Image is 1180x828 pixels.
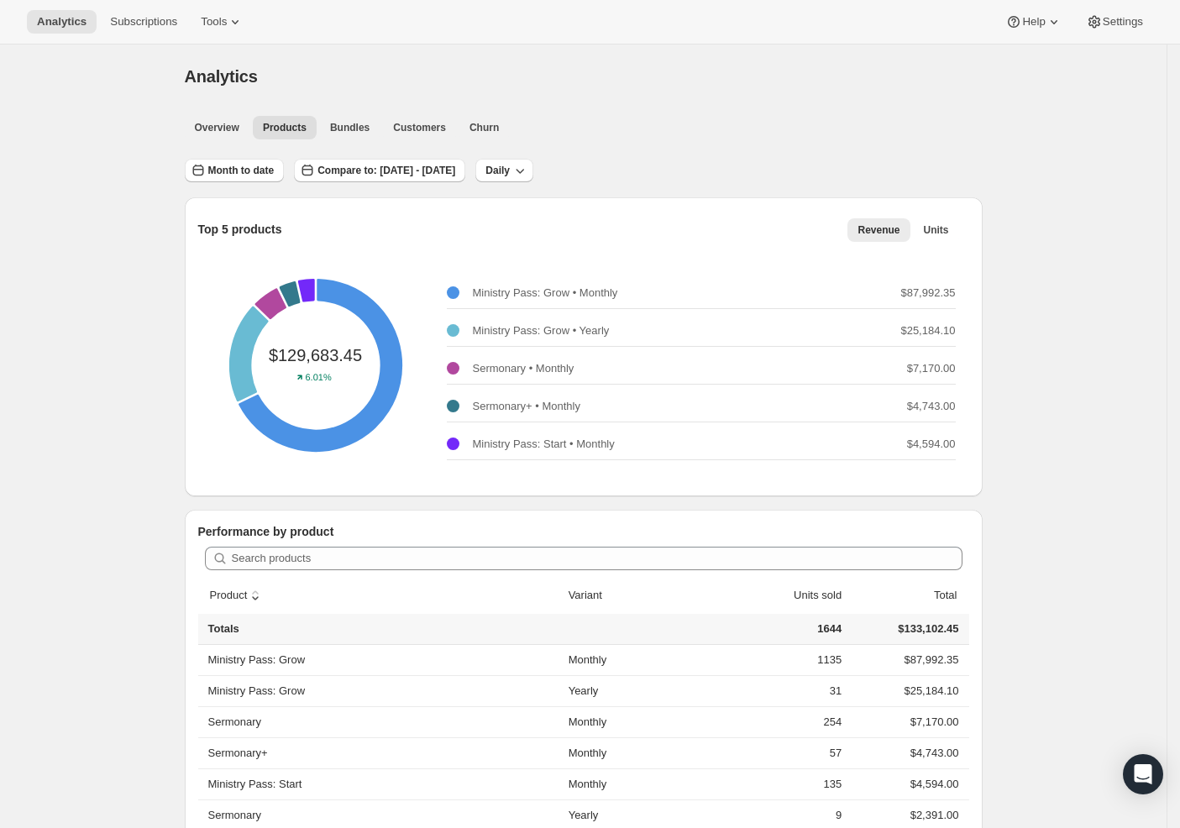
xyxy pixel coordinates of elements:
span: Units [924,223,949,237]
button: Variant [566,579,621,611]
span: Overview [195,121,239,134]
th: Sermonary+ [198,737,564,768]
span: Bundles [330,121,370,134]
p: Performance by product [198,523,969,540]
td: 1644 [726,614,847,645]
button: Units sold [774,579,844,611]
p: Ministry Pass: Start • Monthly [473,436,615,453]
p: $25,184.10 [900,322,955,339]
td: Yearly [564,675,726,706]
p: Ministry Pass: Grow • Monthly [473,285,618,301]
div: Open Intercom Messenger [1123,754,1163,794]
th: Sermonary [198,706,564,737]
button: Compare to: [DATE] - [DATE] [294,159,465,182]
button: Tools [191,10,254,34]
td: 57 [726,737,847,768]
th: Totals [198,614,564,645]
td: $7,170.00 [847,706,968,737]
td: Monthly [564,645,726,675]
span: Analytics [185,67,258,86]
button: Month to date [185,159,285,182]
th: Ministry Pass: Grow [198,645,564,675]
td: 254 [726,706,847,737]
td: Monthly [564,737,726,768]
p: Sermonary+ • Monthly [473,398,580,415]
p: Top 5 products [198,221,282,238]
span: Products [263,121,307,134]
span: Compare to: [DATE] - [DATE] [317,164,455,177]
p: $4,743.00 [907,398,956,415]
span: Month to date [208,164,275,177]
span: Analytics [37,15,87,29]
button: Analytics [27,10,97,34]
span: Revenue [857,223,899,237]
td: $4,594.00 [847,768,968,799]
td: $87,992.35 [847,645,968,675]
th: Ministry Pass: Start [198,768,564,799]
button: Help [995,10,1072,34]
td: 135 [726,768,847,799]
p: Sermonary • Monthly [473,360,574,377]
p: $4,594.00 [907,436,956,453]
td: $133,102.45 [847,614,968,645]
td: Monthly [564,768,726,799]
button: Total [915,579,959,611]
td: Monthly [564,706,726,737]
input: Search products [232,547,962,570]
button: sort ascending byProduct [207,579,267,611]
span: Customers [393,121,446,134]
span: Churn [469,121,499,134]
p: $87,992.35 [900,285,955,301]
th: Ministry Pass: Grow [198,675,564,706]
button: Daily [475,159,533,182]
td: 1135 [726,645,847,675]
span: Settings [1103,15,1143,29]
span: Help [1022,15,1045,29]
span: Daily [485,164,510,177]
span: Tools [201,15,227,29]
td: $4,743.00 [847,737,968,768]
button: Settings [1076,10,1153,34]
td: $25,184.10 [847,675,968,706]
p: Ministry Pass: Grow • Yearly [473,322,610,339]
button: Subscriptions [100,10,187,34]
p: $7,170.00 [907,360,956,377]
td: 31 [726,675,847,706]
span: Subscriptions [110,15,177,29]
